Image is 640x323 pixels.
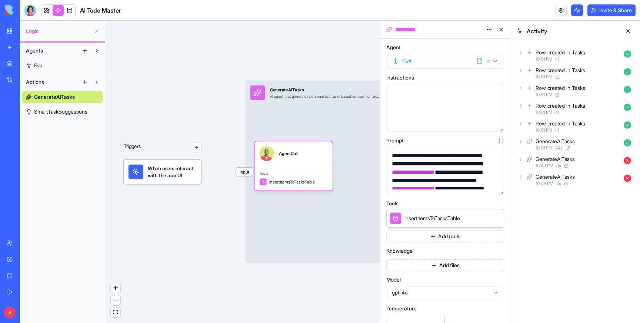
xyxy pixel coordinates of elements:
[536,67,585,74] div: Row created in Tasks
[148,165,197,179] span: When users interact with the app UI
[5,5,51,16] img: logo
[386,45,401,50] span: Agent
[26,47,43,54] span: Agents
[111,295,120,305] button: zoom out
[22,91,103,103] a: GenerateAITasks
[22,60,103,71] a: Eva
[536,92,552,98] span: 10:51 PM
[246,81,492,263] div: InputGenerateAITasksAI agent that generates personalized tasks based on user context, goals, and ...
[536,84,585,92] div: Row created in Tasks
[22,106,103,118] a: SmartTaskSuggestions
[34,93,75,101] span: GenerateAITasks
[536,127,552,133] span: 10:51 PM
[536,49,585,56] div: Row created in Tasks
[124,160,202,184] div: When users interact with the app UI
[386,138,404,143] span: Prompt
[527,27,618,36] span: Activity
[111,283,120,293] button: zoom in
[386,259,504,271] button: Add files
[536,138,575,145] div: GenerateAITasks
[386,201,399,206] span: Tools
[386,231,504,242] button: Add tools
[555,145,563,151] span: 24 s
[34,108,87,115] span: SmartTaskSuggestions
[536,110,552,115] span: 10:51 PM
[269,179,315,185] span: InsertItemsToTasksTable
[22,45,79,57] button: Agents
[26,78,44,86] span: Actions
[386,306,417,311] span: Temperature
[587,4,636,16] button: Invite & Share
[80,6,121,15] span: AI Todo Master
[386,248,413,253] span: Knowledge
[556,163,561,169] span: 0 s
[536,163,553,169] span: 10:49 PM
[536,120,585,127] div: Row created in Tasks
[270,94,453,99] div: AI agent that generates personalized tasks based on user context, goals, and preferences. Creates...
[536,145,552,151] span: 10:51 PM
[279,151,298,157] div: AgentCall
[124,123,202,184] div: Triggers
[536,173,575,181] div: GenerateAITasks
[392,289,490,296] span: gpt-4o
[536,102,585,110] div: Row created in Tasks
[536,155,575,163] div: GenerateAITasks
[111,307,120,317] button: fit view
[4,307,16,319] span: S
[270,87,453,92] div: GenerateAITasks
[254,141,333,190] div: AgentCallToolsInsertItemsToTasksTable
[236,168,253,176] span: Input
[386,75,414,80] span: Instructions
[404,215,460,222] span: InsertItemsToTasksTable
[34,62,42,69] span: Eva
[260,171,328,176] span: Tools
[536,74,552,80] span: 10:51 PM
[536,181,553,186] span: 10:09 PM
[22,76,79,88] button: Actions
[536,56,552,62] span: 10:51 PM
[124,143,141,152] p: Triggers
[556,181,561,186] span: 0 s
[386,277,401,282] span: Model
[26,27,91,35] span: Logic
